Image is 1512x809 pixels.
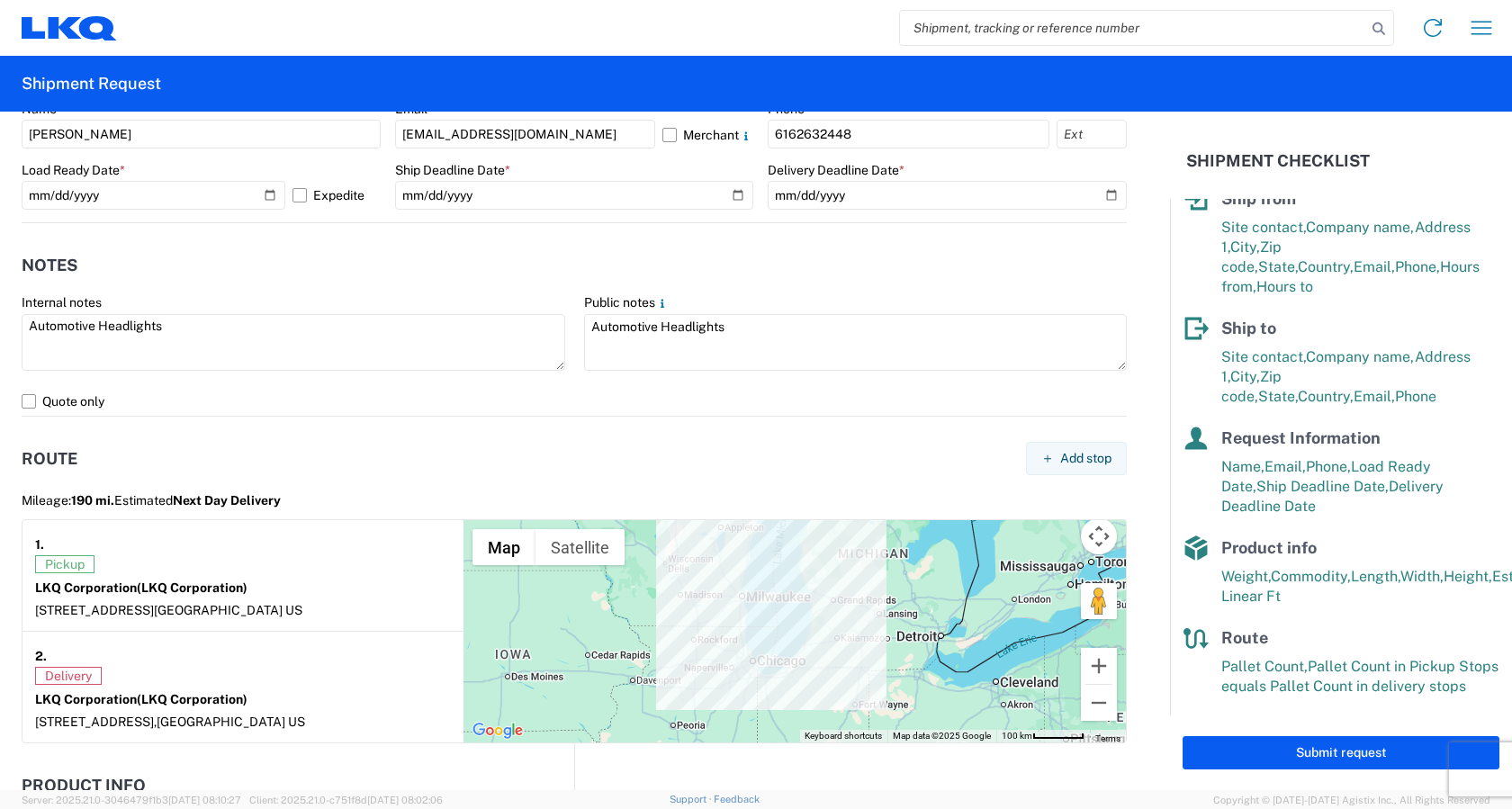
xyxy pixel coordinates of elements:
[137,692,247,706] span: (LKQ Corporation)
[893,731,991,741] span: Map data ©2025 Google
[1221,538,1317,557] span: Product info
[22,777,146,795] h2: Product Info
[35,644,47,667] strong: 2.
[1183,736,1499,769] button: Submit request
[1221,658,1498,695] span: Pallet Count in Pickup Stops equals Pallet Count in delivery stops
[22,387,1127,416] label: Quote only
[1298,388,1354,405] span: Country,
[35,692,247,706] strong: LKQ Corporation
[1221,189,1296,208] span: Ship from
[1221,568,1271,585] span: Weight,
[114,493,281,508] span: Estimated
[1186,150,1370,172] h2: Shipment Checklist
[367,795,443,805] span: [DATE] 08:02:06
[1230,238,1260,256] span: City,
[1002,731,1032,741] span: 100 km
[1221,219,1306,236] span: Site contact,
[535,529,625,565] button: Show satellite imagery
[1298,258,1354,275] span: Country,
[1351,568,1400,585] span: Length,
[1306,348,1415,365] span: Company name,
[805,730,882,742] button: Keyboard shortcuts
[584,294,670,310] label: Public notes
[1081,648,1117,684] button: Zoom in
[714,794,760,805] a: Feedback
[154,603,302,617] span: [GEOGRAPHIC_DATA] US
[1057,120,1127,148] input: Ext
[1081,685,1117,721] button: Zoom out
[35,603,154,617] span: [STREET_ADDRESS]
[168,795,241,805] span: [DATE] 08:10:27
[468,719,527,742] img: Google
[1221,628,1268,647] span: Route
[22,450,77,468] h2: Route
[173,493,281,508] span: Next Day Delivery
[1230,368,1260,385] span: City,
[662,120,753,148] label: Merchant
[35,533,44,555] strong: 1.
[1081,518,1117,554] button: Map camera controls
[22,162,125,178] label: Load Ready Date
[1306,219,1415,236] span: Company name,
[1258,388,1298,405] span: State,
[1213,792,1490,808] span: Copyright © [DATE]-[DATE] Agistix Inc., All Rights Reserved
[1060,450,1111,467] span: Add stop
[292,181,381,210] label: Expedite
[1256,478,1389,495] span: Ship Deadline Date,
[1221,658,1308,675] span: Pallet Count,
[1306,458,1351,475] span: Phone,
[22,73,161,94] h2: Shipment Request
[35,555,94,573] span: Pickup
[996,730,1090,742] button: Map Scale: 100 km per 54 pixels
[1271,568,1351,585] span: Commodity,
[157,715,305,729] span: [GEOGRAPHIC_DATA] US
[1400,568,1444,585] span: Width,
[137,580,247,595] span: (LKQ Corporation)
[1221,319,1276,337] span: Ship to
[395,162,510,178] label: Ship Deadline Date
[35,667,102,685] span: Delivery
[1258,258,1298,275] span: State,
[1256,278,1313,295] span: Hours to
[1354,388,1395,405] span: Email,
[900,11,1366,45] input: Shipment, tracking or reference number
[1354,258,1395,275] span: Email,
[1395,258,1440,275] span: Phone,
[22,795,241,805] span: Server: 2025.21.0-3046479f1b3
[1095,733,1120,743] a: Terms
[1264,458,1306,475] span: Email,
[1221,348,1306,365] span: Site contact,
[468,719,527,742] a: Open this area in Google Maps (opens a new window)
[71,493,114,508] span: 190 mi.
[1221,458,1264,475] span: Name,
[1026,442,1127,475] button: Add stop
[22,294,102,310] label: Internal notes
[35,715,157,729] span: [STREET_ADDRESS],
[249,795,443,805] span: Client: 2025.21.0-c751f8d
[472,529,535,565] button: Show street map
[768,162,904,178] label: Delivery Deadline Date
[22,493,114,508] span: Mileage:
[670,794,715,805] a: Support
[1395,388,1436,405] span: Phone
[22,256,77,274] h2: Notes
[1221,428,1381,447] span: Request Information
[1081,583,1117,619] button: Drag Pegman onto the map to open Street View
[1444,568,1492,585] span: Height,
[35,580,247,595] strong: LKQ Corporation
